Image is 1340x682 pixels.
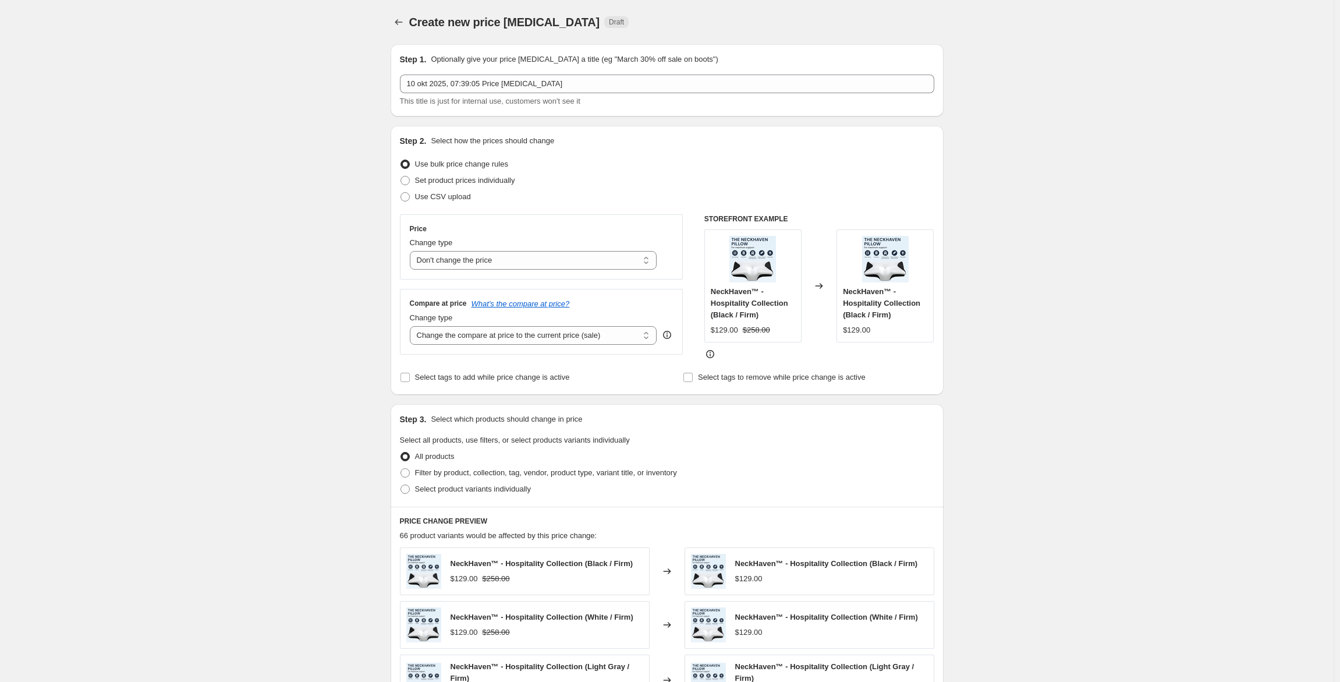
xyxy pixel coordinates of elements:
[400,414,427,425] h2: Step 3.
[483,573,510,585] strike: $258.00
[415,192,471,201] span: Use CSV upload
[711,324,738,336] div: $129.00
[729,236,776,282] img: Artboard2_1_80x.png
[743,324,770,336] strike: $258.00
[691,607,726,642] img: Artboard2_1_80x.png
[472,299,570,308] button: What's the compare at price?
[691,554,726,589] img: Artboard2_1_80x.png
[431,414,582,425] p: Select which products should change in price
[609,17,624,27] span: Draft
[400,54,427,65] h2: Step 1.
[661,329,673,341] div: help
[735,559,918,568] span: NeckHaven™ - Hospitality Collection (Black / Firm)
[400,97,580,105] span: This title is just for internal use, customers won't see it
[843,324,870,336] div: $129.00
[410,313,453,322] span: Change type
[711,287,788,319] span: NeckHaven™ - Hospitality Collection (Black / Firm)
[862,236,909,282] img: Artboard2_1_80x.png
[410,238,453,247] span: Change type
[415,176,515,185] span: Set product prices individually
[409,16,600,29] span: Create new price [MEDICAL_DATA]
[391,14,407,30] button: Price change jobs
[451,573,478,585] div: $129.00
[415,160,508,168] span: Use bulk price change rules
[400,517,934,526] h6: PRICE CHANGE PREVIEW
[735,613,918,621] span: NeckHaven™ - Hospitality Collection (White / Firm)
[698,373,866,381] span: Select tags to remove while price change is active
[431,135,554,147] p: Select how the prices should change
[415,373,570,381] span: Select tags to add while price change is active
[735,627,763,638] div: $129.00
[451,559,633,568] span: NeckHaven™ - Hospitality Collection (Black / Firm)
[410,224,427,234] h3: Price
[415,452,455,461] span: All products
[400,75,934,93] input: 30% off holiday sale
[410,299,467,308] h3: Compare at price
[400,531,597,540] span: 66 product variants would be affected by this price change:
[735,573,763,585] div: $129.00
[451,627,478,638] div: $129.00
[406,554,441,589] img: Artboard2_1_80x.png
[843,287,920,319] span: NeckHaven™ - Hospitality Collection (Black / Firm)
[406,607,441,642] img: Artboard2_1_80x.png
[400,135,427,147] h2: Step 2.
[431,54,718,65] p: Optionally give your price [MEDICAL_DATA] a title (eg "March 30% off sale on boots")
[483,627,510,638] strike: $258.00
[451,613,633,621] span: NeckHaven™ - Hospitality Collection (White / Firm)
[415,468,677,477] span: Filter by product, collection, tag, vendor, product type, variant title, or inventory
[400,436,630,444] span: Select all products, use filters, or select products variants individually
[415,485,531,493] span: Select product variants individually
[704,214,934,224] h6: STOREFRONT EXAMPLE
